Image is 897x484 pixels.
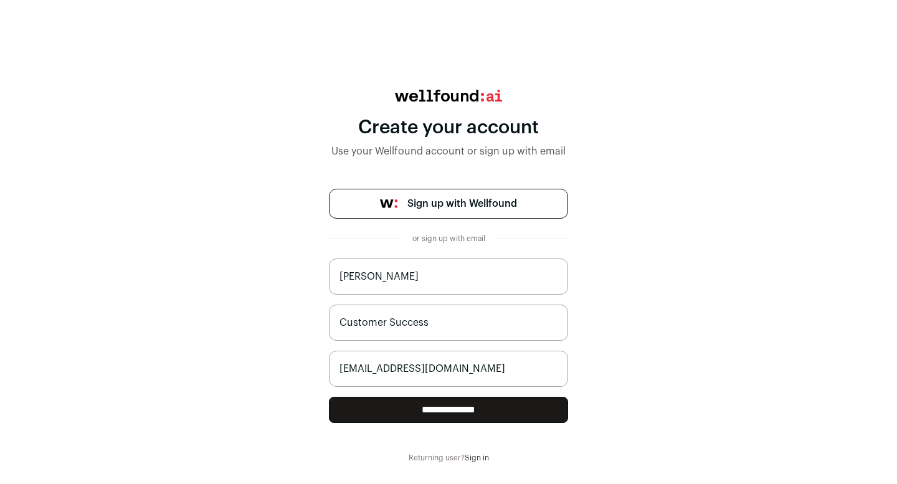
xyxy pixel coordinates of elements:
a: Sign in [465,454,489,462]
a: Sign up with Wellfound [329,189,568,219]
img: wellfound-symbol-flush-black-fb3c872781a75f747ccb3a119075da62bfe97bd399995f84a933054e44a575c4.png [380,199,397,208]
img: wellfound:ai [395,90,502,102]
input: Jane Smith [329,259,568,295]
div: or sign up with email [409,234,488,244]
div: Returning user? [329,453,568,463]
input: Job Title (i.e. CEO, Recruiter) [329,305,568,341]
span: Sign up with Wellfound [407,196,517,211]
div: Create your account [329,116,568,139]
input: name@work-email.com [329,351,568,387]
div: Use your Wellfound account or sign up with email [329,144,568,159]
